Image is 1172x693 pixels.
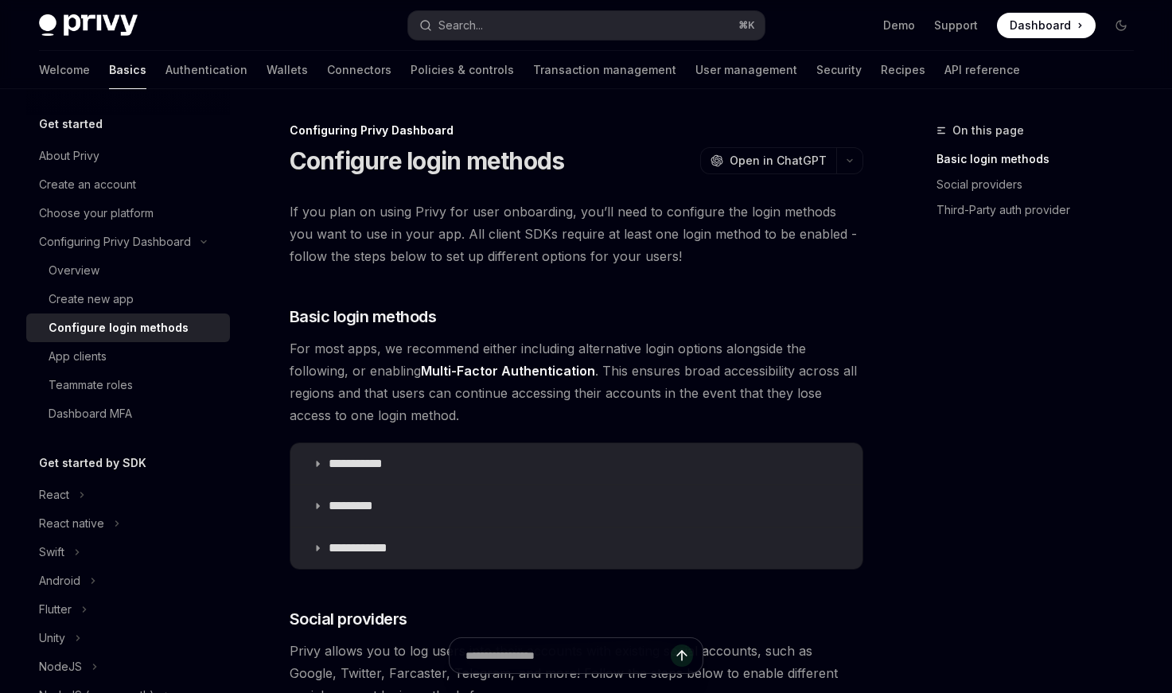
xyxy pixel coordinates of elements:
button: Toggle Configuring Privy Dashboard section [26,228,230,256]
a: Multi-Factor Authentication [421,363,595,380]
a: Create an account [26,170,230,199]
a: Security [816,51,862,89]
a: Recipes [881,51,925,89]
button: Toggle React native section [26,509,230,538]
div: Teammate roles [49,376,133,395]
a: Overview [26,256,230,285]
div: React [39,485,69,504]
div: Configuring Privy Dashboard [39,232,191,251]
a: Authentication [165,51,247,89]
a: Support [934,18,978,33]
div: About Privy [39,146,99,165]
a: Create new app [26,285,230,313]
div: NodeJS [39,657,82,676]
a: Social providers [936,172,1147,197]
div: Dashboard MFA [49,404,132,423]
button: Toggle Unity section [26,624,230,652]
span: Social providers [290,608,407,630]
span: Dashboard [1010,18,1071,33]
div: Configuring Privy Dashboard [290,123,863,138]
img: dark logo [39,14,138,37]
span: Open in ChatGPT [730,153,827,169]
button: Toggle dark mode [1108,13,1134,38]
input: Ask a question... [465,638,671,673]
div: Flutter [39,600,72,619]
a: Dashboard MFA [26,399,230,428]
div: Overview [49,261,99,280]
span: If you plan on using Privy for user onboarding, you’ll need to configure the login methods you wa... [290,201,863,267]
button: Toggle Swift section [26,538,230,566]
div: Choose your platform [39,204,154,223]
a: Connectors [327,51,391,89]
div: Swift [39,543,64,562]
div: Search... [438,16,483,35]
div: Unity [39,629,65,648]
div: Configure login methods [49,318,189,337]
a: Choose your platform [26,199,230,228]
button: Toggle Flutter section [26,595,230,624]
a: Policies & controls [411,51,514,89]
a: App clients [26,342,230,371]
button: Toggle Android section [26,566,230,595]
a: Third-Party auth provider [936,197,1147,223]
div: Create an account [39,175,136,194]
span: ⌘ K [738,19,755,32]
a: About Privy [26,142,230,170]
div: Create new app [49,290,134,309]
a: User management [695,51,797,89]
a: Welcome [39,51,90,89]
h1: Configure login methods [290,146,565,175]
a: Demo [883,18,915,33]
span: On this page [952,121,1024,140]
a: API reference [944,51,1020,89]
h5: Get started by SDK [39,454,146,473]
button: Send message [671,644,693,667]
a: Dashboard [997,13,1096,38]
a: Transaction management [533,51,676,89]
button: Toggle React section [26,481,230,509]
div: App clients [49,347,107,366]
span: Basic login methods [290,306,437,328]
h5: Get started [39,115,103,134]
a: Basics [109,51,146,89]
a: Teammate roles [26,371,230,399]
button: Open search [408,11,765,40]
div: Android [39,571,80,590]
div: React native [39,514,104,533]
span: For most apps, we recommend either including alternative login options alongside the following, o... [290,337,863,426]
button: Open in ChatGPT [700,147,836,174]
button: Toggle NodeJS section [26,652,230,681]
a: Basic login methods [936,146,1147,172]
a: Configure login methods [26,313,230,342]
a: Wallets [267,51,308,89]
